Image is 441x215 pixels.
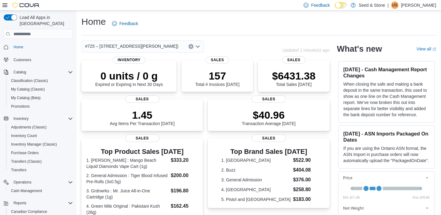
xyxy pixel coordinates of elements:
dd: $376.00 [293,176,316,183]
span: Transfers [11,168,26,172]
a: Adjustments (Classic) [9,124,49,131]
button: Transfers (Classic) [6,157,75,166]
span: US [392,2,398,9]
p: | [387,2,389,9]
button: Operations [1,178,75,187]
svg: External link [432,47,436,51]
input: Dark Mode [335,2,348,9]
span: My Catalog (Beta) [9,94,73,102]
p: Updated 1 minute(s) ago [282,48,330,53]
a: Customers [11,56,34,64]
span: Sales [125,95,159,103]
span: Transfers [9,166,73,174]
span: Customers [11,56,73,63]
span: Home [13,45,23,50]
p: If you are using the Ontario ASN format, the ASN Import in purchase orders will now automatically... [343,145,430,164]
button: Adjustments (Classic) [6,123,75,132]
div: Avg Items Per Transaction [DATE] [110,109,175,126]
button: Classification (Classic) [6,76,75,85]
span: Load All Apps in [GEOGRAPHIC_DATA] [17,14,73,27]
dd: $183.00 [293,196,316,203]
span: Reports [11,199,73,207]
button: Open list of options [195,44,200,49]
span: Inventory [13,116,28,121]
span: Classification (Classic) [9,77,73,84]
button: Inventory Count [6,132,75,140]
dd: $162.45 [171,202,198,210]
span: Inventory Count [9,132,73,139]
p: 157 [195,70,239,82]
a: Inventory Manager (Classic) [9,141,59,148]
dd: $404.08 [293,166,316,174]
span: My Catalog (Beta) [11,95,41,100]
dt: 2. General Admission : Tiger Blood Infused Pre-Rolls (3x0.5g) [86,172,168,185]
span: Catalog [11,69,73,76]
button: Inventory Manager (Classic) [6,140,75,149]
p: [PERSON_NAME] [401,2,436,9]
div: Expired or Expiring in Next 30 Days [95,70,163,87]
div: Transaction Average [DATE] [242,109,296,126]
span: Home [11,43,73,51]
span: Transfers (Classic) [9,158,73,165]
span: Adjustments (Classic) [11,125,47,130]
span: Feedback [119,20,138,27]
span: Sales [125,135,159,142]
a: Purchase Orders [9,149,41,157]
div: Total Sales [DATE] [272,70,316,87]
button: Catalog [1,68,75,76]
a: My Catalog (Beta) [9,94,43,102]
span: Purchase Orders [11,150,39,155]
dt: 4. [GEOGRAPHIC_DATA] [221,187,291,193]
span: Sales [206,56,229,64]
p: $6431.38 [272,70,316,82]
h3: [DATE] - Cash Management Report Changes [343,66,430,79]
button: Home [1,43,75,51]
span: Operations [13,180,32,185]
span: Cash Management [11,188,42,193]
button: My Catalog (Classic) [6,85,75,94]
a: Feedback [110,17,140,30]
span: Sales [282,56,305,64]
dt: 5. Pistol and [GEOGRAPHIC_DATA] [221,196,291,202]
span: Sales [252,135,286,142]
button: Promotions [6,102,75,111]
span: Cash Management [9,187,73,195]
div: Upminderjit Singh [391,2,398,9]
button: Clear input [189,44,193,49]
h3: [DATE] - ASN Imports Packaged On Dates [343,131,430,143]
span: Catalog [13,70,26,75]
dt: 3. Grdnwrks : Mr. Juice All-in-One Cartridge (1g) [86,188,168,200]
button: Customers [1,55,75,64]
p: When closing the safe and making a bank deposit in the same transaction, this used to show as one... [343,81,430,118]
p: 1.45 [110,109,175,121]
h2: What's new [337,44,382,54]
span: Inventory Count [11,133,37,138]
h3: Top Product Sales [DATE] [86,148,198,155]
span: Promotions [9,103,73,110]
span: My Catalog (Classic) [9,86,73,93]
a: Transfers (Classic) [9,158,44,165]
img: Cova [12,2,40,8]
span: Sales [252,95,286,103]
dd: $196.80 [171,187,198,195]
span: Promotions [11,104,30,109]
span: Inventory [113,56,145,64]
span: Inventory Manager (Classic) [9,141,73,148]
span: Inventory Manager (Classic) [11,142,57,147]
button: Reports [11,199,29,207]
button: Reports [1,199,75,207]
span: Customers [13,57,31,62]
button: Inventory [1,114,75,123]
span: #725 – [STREET_ADDRESS][PERSON_NAME]) [85,43,178,50]
p: $40.96 [242,109,296,121]
span: Transfers (Classic) [11,159,42,164]
a: Transfers [9,166,29,174]
span: My Catalog (Classic) [11,87,45,92]
span: Classification (Classic) [11,78,48,83]
span: Feedback [311,2,330,8]
a: Promotions [9,103,32,110]
a: Classification (Classic) [9,77,50,84]
button: Operations [11,179,34,186]
a: Cash Management [9,187,44,195]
